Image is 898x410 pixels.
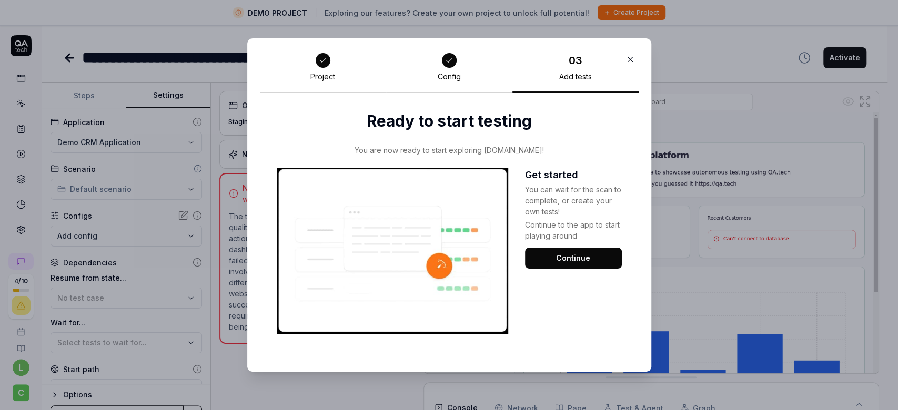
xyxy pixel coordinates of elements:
[559,72,592,81] div: Add tests
[622,51,639,68] button: Close Modal
[334,146,564,155] div: You are now ready to start exploring [DOMAIN_NAME]!
[310,72,335,81] div: Project
[438,72,461,81] div: Config
[525,182,622,217] div: You can wait for the scan to complete, or create your own tests!
[277,109,622,133] h2: Ready to start testing
[525,248,622,269] button: Continue
[569,53,582,68] div: 03
[525,217,622,241] div: Continue to the app to start playing around
[525,168,622,182] h3: Get started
